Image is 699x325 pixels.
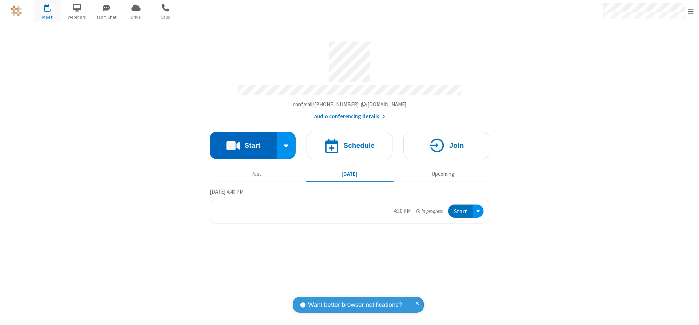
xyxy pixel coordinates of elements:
[403,132,489,159] button: Join
[473,205,483,218] div: Open menu
[307,132,392,159] button: Schedule
[343,142,375,149] h4: Schedule
[308,300,402,310] span: Want better browser notifications?
[49,4,54,9] div: 1
[293,101,407,108] span: Copy my meeting room link
[681,306,694,320] iframe: Chat
[449,142,464,149] h4: Join
[210,36,489,121] section: Account details
[399,167,487,181] button: Upcoming
[306,167,394,181] button: [DATE]
[314,112,385,121] button: Audio conferencing details
[11,5,22,16] img: QA Selenium DO NOT DELETE OR CHANGE
[293,100,407,109] button: Copy my meeting room linkCopy my meeting room link
[394,207,411,215] div: 4:30 PM
[210,188,244,195] span: [DATE] 4:40 PM
[122,14,150,20] span: Drive
[152,14,179,20] span: Calls
[213,167,300,181] button: Past
[63,14,91,20] span: Webinars
[277,132,296,159] div: Start conference options
[34,14,61,20] span: Meet
[448,205,473,218] button: Start
[93,14,120,20] span: Team Chat
[210,187,489,224] section: Today's Meetings
[210,132,277,159] button: Start
[244,142,260,149] h4: Start
[416,208,443,215] em: in progress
